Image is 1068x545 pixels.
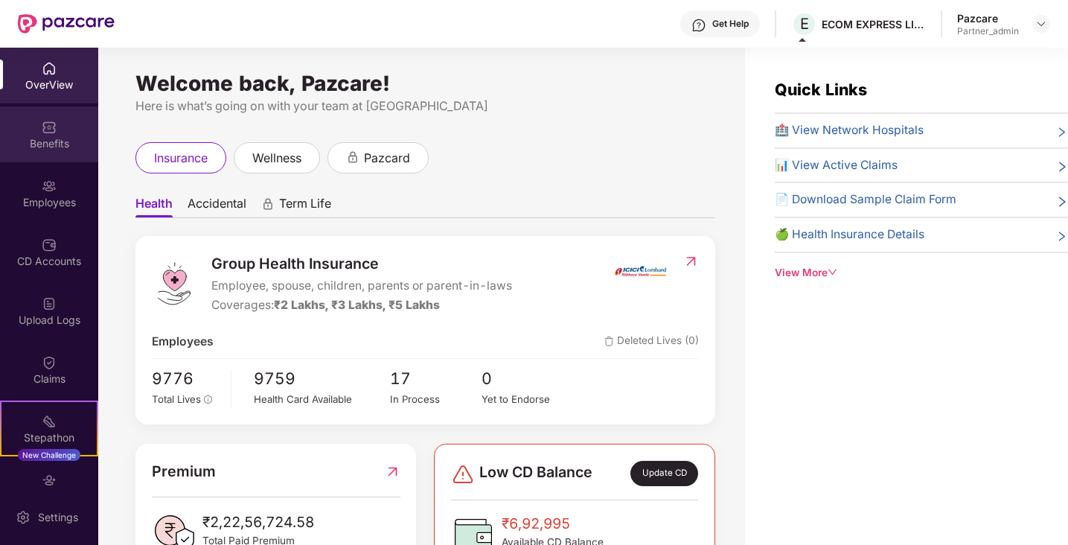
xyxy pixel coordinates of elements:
[775,156,898,175] span: 📊 View Active Claims
[211,296,512,315] div: Coverages:
[479,461,592,486] span: Low CD Balance
[390,366,482,391] span: 17
[42,238,57,252] img: svg+xml;base64,PHN2ZyBpZD0iQ0RfQWNjb3VudHMiIGRhdGEtbmFtZT0iQ0QgQWNjb3VudHMiIHhtbG5zPSJodHRwOi8vd3...
[800,15,809,33] span: E
[613,252,668,290] img: insurerIcon
[154,149,208,168] span: insurance
[482,366,573,391] span: 0
[42,120,57,135] img: svg+xml;base64,PHN2ZyBpZD0iQmVuZWZpdHMiIHhtbG5zPSJodHRwOi8vd3d3LnczLm9yZy8yMDAwL3N2ZyIgd2lkdGg9Ij...
[254,392,391,407] div: Health Card Available
[42,414,57,429] img: svg+xml;base64,PHN2ZyB4bWxucz0iaHR0cDovL3d3dy53My5vcmcvMjAwMC9zdmciIHdpZHRoPSIyMSIgaGVpZ2h0PSIyMC...
[828,267,838,278] span: down
[775,121,924,140] span: 🏥 View Network Hospitals
[683,254,699,269] img: RedirectIcon
[152,261,196,306] img: logo
[33,510,83,525] div: Settings
[18,449,80,461] div: New Challenge
[42,355,57,370] img: svg+xml;base64,PHN2ZyBpZD0iQ2xhaW0iIHhtbG5zPSJodHRwOi8vd3d3LnczLm9yZy8yMDAwL3N2ZyIgd2lkdGg9IjIwIi...
[42,179,57,194] img: svg+xml;base64,PHN2ZyBpZD0iRW1wbG95ZWVzIiB4bWxucz0iaHR0cDovL3d3dy53My5vcmcvMjAwMC9zdmciIHdpZHRoPS...
[211,277,512,296] span: Employee, spouse, children, parents or parent-in-laws
[252,149,301,168] span: wellness
[385,460,400,483] img: RedirectIcon
[152,460,216,483] span: Premium
[135,196,173,217] span: Health
[188,196,246,217] span: Accidental
[604,333,699,351] span: Deleted Lives (0)
[135,97,715,115] div: Here is what’s going on with your team at [GEOGRAPHIC_DATA]
[482,392,573,407] div: Yet to Endorse
[957,11,1019,25] div: Pazcare
[152,333,214,351] span: Employees
[204,395,213,404] span: info-circle
[254,366,391,391] span: 9759
[152,366,220,391] span: 9776
[390,392,482,407] div: In Process
[135,77,715,89] div: Welcome back, Pazcare!
[18,14,115,34] img: New Pazcare Logo
[211,252,512,275] span: Group Health Insurance
[630,461,697,486] div: Update CD
[775,265,1068,281] div: View More
[202,511,314,533] span: ₹2,22,56,724.58
[502,512,604,535] span: ₹6,92,995
[775,226,924,244] span: 🍏 Health Insurance Details
[274,298,440,312] span: ₹2 Lakhs, ₹3 Lakhs, ₹5 Lakhs
[42,296,57,311] img: svg+xml;base64,PHN2ZyBpZD0iVXBsb2FkX0xvZ3MiIGRhdGEtbmFtZT0iVXBsb2FkIExvZ3MiIHhtbG5zPSJodHRwOi8vd3...
[279,196,331,217] span: Term Life
[1056,194,1068,209] span: right
[604,337,614,346] img: deleteIcon
[261,197,275,211] div: animation
[691,18,706,33] img: svg+xml;base64,PHN2ZyBpZD0iSGVscC0zMngzMiIgeG1sbnM9Imh0dHA6Ly93d3cudzMub3JnLzIwMDAvc3ZnIiB3aWR0aD...
[152,393,201,405] span: Total Lives
[775,191,956,209] span: 📄 Download Sample Claim Form
[1056,159,1068,175] span: right
[822,17,926,31] div: ECOM EXPRESS LIMITED
[16,510,31,525] img: svg+xml;base64,PHN2ZyBpZD0iU2V0dGluZy0yMHgyMCIgeG1sbnM9Imh0dHA6Ly93d3cudzMub3JnLzIwMDAvc3ZnIiB3aW...
[42,473,57,488] img: svg+xml;base64,PHN2ZyBpZD0iRW5kb3JzZW1lbnRzIiB4bWxucz0iaHR0cDovL3d3dy53My5vcmcvMjAwMC9zdmciIHdpZH...
[1035,18,1047,30] img: svg+xml;base64,PHN2ZyBpZD0iRHJvcGRvd24tMzJ4MzIiIHhtbG5zPSJodHRwOi8vd3d3LnczLm9yZy8yMDAwL3N2ZyIgd2...
[775,80,867,99] span: Quick Links
[957,25,1019,37] div: Partner_admin
[42,61,57,76] img: svg+xml;base64,PHN2ZyBpZD0iSG9tZSIgeG1sbnM9Imh0dHA6Ly93d3cudzMub3JnLzIwMDAvc3ZnIiB3aWR0aD0iMjAiIG...
[1056,124,1068,140] span: right
[346,150,359,164] div: animation
[712,18,749,30] div: Get Help
[364,149,410,168] span: pazcard
[1,430,97,445] div: Stepathon
[451,462,475,486] img: svg+xml;base64,PHN2ZyBpZD0iRGFuZ2VyLTMyeDMyIiB4bWxucz0iaHR0cDovL3d3dy53My5vcmcvMjAwMC9zdmciIHdpZH...
[1056,229,1068,244] span: right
